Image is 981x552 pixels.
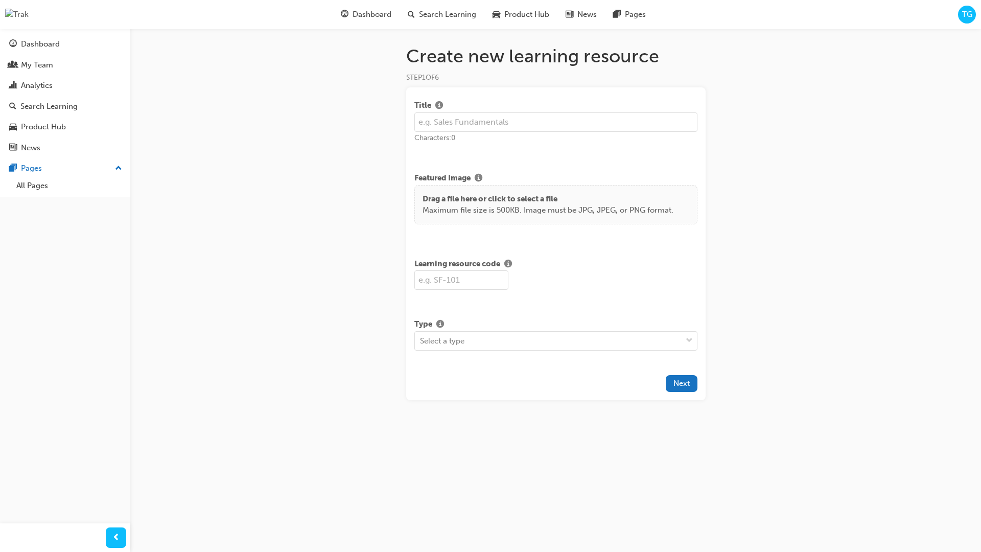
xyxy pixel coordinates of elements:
div: Dashboard [21,38,60,50]
span: Type [414,318,432,331]
a: news-iconNews [557,4,605,25]
span: guage-icon [9,40,17,49]
button: Show info [500,258,516,271]
button: Show info [431,100,447,112]
span: info-icon [435,102,443,111]
span: guage-icon [341,8,348,21]
div: Select a type [420,335,464,347]
a: Search Learning [4,97,126,116]
h1: Create new learning resource [406,45,706,67]
img: Trak [5,9,29,20]
p: Maximum file size is 500KB. Image must be JPG, JPEG, or PNG format. [423,204,673,216]
span: news-icon [9,144,17,153]
span: Dashboard [353,9,391,20]
div: Analytics [21,80,53,91]
a: search-iconSearch Learning [400,4,484,25]
div: Drag a file here or click to select a fileMaximum file size is 500KB. Image must be JPG, JPEG, or... [414,185,697,224]
span: people-icon [9,61,17,70]
a: pages-iconPages [605,4,654,25]
a: car-iconProduct Hub [484,4,557,25]
span: Learning resource code [414,258,500,271]
div: Pages [21,163,42,174]
button: Pages [4,159,126,178]
span: Search Learning [419,9,476,20]
a: Analytics [4,76,126,95]
button: DashboardMy TeamAnalyticsSearch LearningProduct HubNews [4,33,126,159]
a: Dashboard [4,35,126,54]
span: STEP 1 OF 6 [406,73,439,82]
a: News [4,139,126,157]
span: up-icon [115,162,122,175]
a: All Pages [12,178,126,194]
span: Next [673,379,690,388]
span: info-icon [475,174,482,183]
input: e.g. SF-101 [414,270,508,290]
a: Product Hub [4,118,126,136]
button: Next [666,375,697,392]
span: search-icon [9,102,16,111]
span: car-icon [493,8,500,21]
span: pages-icon [613,8,621,21]
a: guage-iconDashboard [333,4,400,25]
span: Product Hub [504,9,549,20]
span: Pages [625,9,646,20]
button: Show info [471,172,486,185]
span: pages-icon [9,164,17,173]
span: chart-icon [9,81,17,90]
button: TG [958,6,976,24]
div: My Team [21,59,53,71]
span: down-icon [686,334,693,348]
span: News [577,9,597,20]
span: car-icon [9,123,17,132]
span: Featured Image [414,172,471,185]
span: prev-icon [112,532,120,544]
span: Title [414,100,431,112]
span: Characters: 0 [414,133,455,142]
span: search-icon [408,8,415,21]
p: Drag a file here or click to select a file [423,193,673,205]
div: Search Learning [20,101,78,112]
span: info-icon [504,260,512,269]
span: TG [962,9,972,20]
span: news-icon [566,8,573,21]
span: info-icon [436,320,444,330]
a: My Team [4,56,126,75]
div: News [21,142,40,154]
button: Show info [432,318,448,331]
input: e.g. Sales Fundamentals [414,112,697,132]
div: Product Hub [21,121,66,133]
